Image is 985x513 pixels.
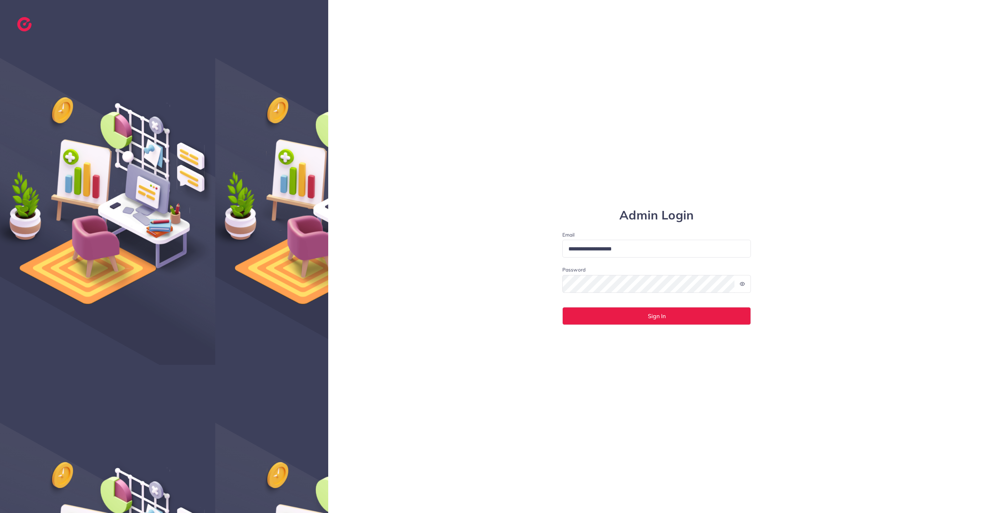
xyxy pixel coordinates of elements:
[648,313,666,319] span: Sign In
[562,307,751,325] button: Sign In
[562,266,586,273] label: Password
[17,17,32,31] img: logo
[562,231,751,238] label: Email
[562,208,751,223] h1: Admin Login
